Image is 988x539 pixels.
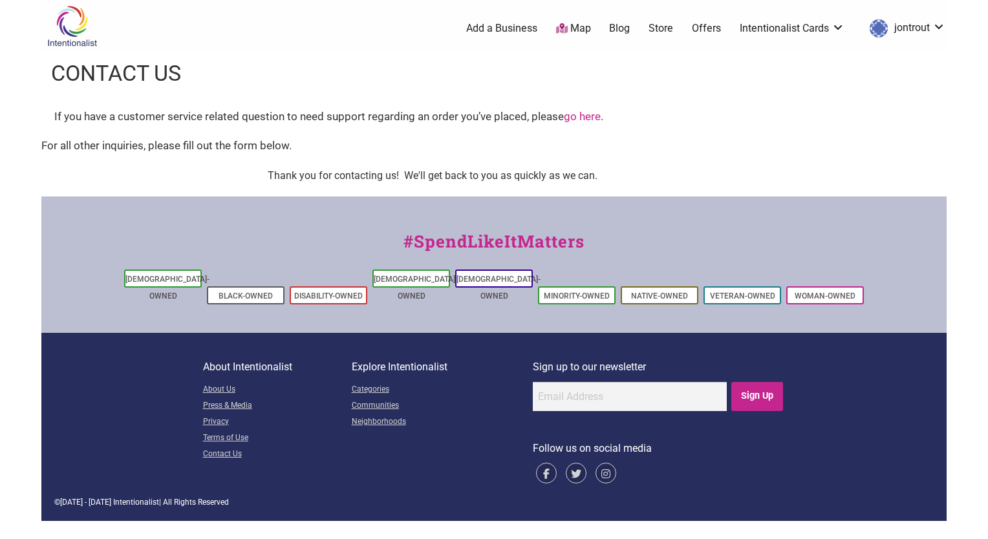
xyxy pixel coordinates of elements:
[268,167,720,184] p: Thank you for contacting us! We'll get back to you as quickly as we can.
[41,138,947,154] div: For all other inquiries, please fill out the form below.
[692,21,721,36] a: Offers
[125,275,209,301] a: [DEMOGRAPHIC_DATA]-Owned
[564,110,601,123] a: go here
[352,398,533,414] a: Communities
[54,496,934,508] div: © | All Rights Reserved
[352,414,533,430] a: Neighborhoods
[740,21,844,36] a: Intentionalist Cards
[51,58,181,89] h1: Contact Us
[609,21,630,36] a: Blog
[533,359,786,375] p: Sign up to our newsletter
[466,21,537,36] a: Add a Business
[203,382,352,398] a: About Us
[710,291,775,301] a: Veteran-Owned
[863,17,945,40] a: jontrout
[649,21,673,36] a: Store
[203,359,352,375] p: About Intentionalist
[631,291,688,301] a: Native-Owned
[219,291,273,301] a: Black-Owned
[60,498,111,507] span: [DATE] - [DATE]
[203,447,352,463] a: Contact Us
[352,382,533,398] a: Categories
[268,167,720,184] div: Thank you for contacting us!&nbsp; We'll get back to you as quickly as we can.
[352,359,533,375] p: Explore Intentionalist
[556,21,591,36] a: Map
[113,498,159,507] span: Intentionalist
[41,5,103,47] img: Intentionalist
[533,382,727,411] input: Email Address
[203,430,352,447] a: Terms of Use
[203,414,352,430] a: Privacy
[41,229,947,267] div: #SpendLikeItMatters
[456,275,541,301] a: [DEMOGRAPHIC_DATA]-Owned
[533,440,786,457] p: Follow us on social media
[203,398,352,414] a: Press & Media
[374,275,458,301] a: [DEMOGRAPHIC_DATA]-Owned
[795,291,855,301] a: Woman-Owned
[54,109,934,125] div: If you have a customer service related question to need support regarding an order you’ve placed,...
[294,291,363,301] a: Disability-Owned
[731,382,784,411] input: Sign Up
[544,291,610,301] a: Minority-Owned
